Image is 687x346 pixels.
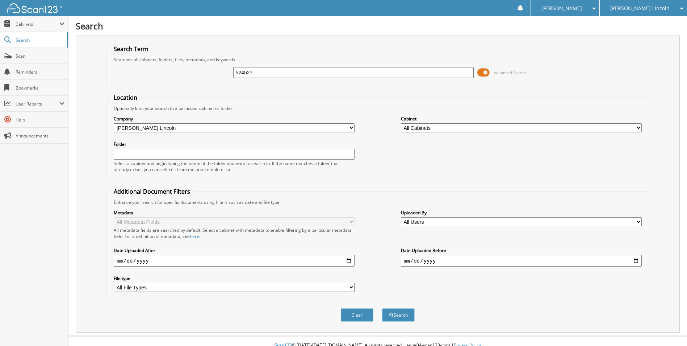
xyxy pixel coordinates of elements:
[401,247,642,254] label: Date Uploaded Before
[114,275,355,281] label: File type
[341,308,373,322] button: Clear
[16,117,64,123] span: Help
[114,227,355,239] div: All metadata fields are searched by default. Select a cabinet with metadata to enable filtering b...
[16,53,64,59] span: Scan
[110,199,645,205] div: Enhance your search for specific documents using filters such as date and file type.
[76,20,680,32] h1: Search
[16,133,64,139] span: Announcements
[110,57,645,63] div: Searches all cabinets, folders, files, metadata, and keywords
[16,101,59,107] span: User Reports
[401,255,642,267] input: end
[16,85,64,91] span: Bookmarks
[401,116,642,122] label: Cabinet
[114,141,355,147] label: Folder
[114,116,355,122] label: Company
[114,247,355,254] label: Date Uploaded After
[16,69,64,75] span: Reminders
[110,45,152,53] legend: Search Term
[190,233,199,239] a: here
[110,188,194,195] legend: Additional Document Filters
[401,210,642,216] label: Uploaded By
[382,308,415,322] button: Search
[114,160,355,173] div: Select a cabinet and begin typing the name of the folder you want to search in. If the name match...
[114,210,355,216] label: Metadata
[114,255,355,267] input: start
[7,3,62,13] img: scan123-logo-white.svg
[651,311,687,346] iframe: Chat Widget
[110,94,141,102] legend: Location
[541,6,582,11] span: [PERSON_NAME]
[16,21,59,27] span: Cabinets
[110,105,645,111] div: Optionally limit your search to a particular cabinet or folder
[494,70,526,75] span: Advanced Search
[16,37,63,43] span: Search
[610,6,670,11] span: [PERSON_NAME] Lincoln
